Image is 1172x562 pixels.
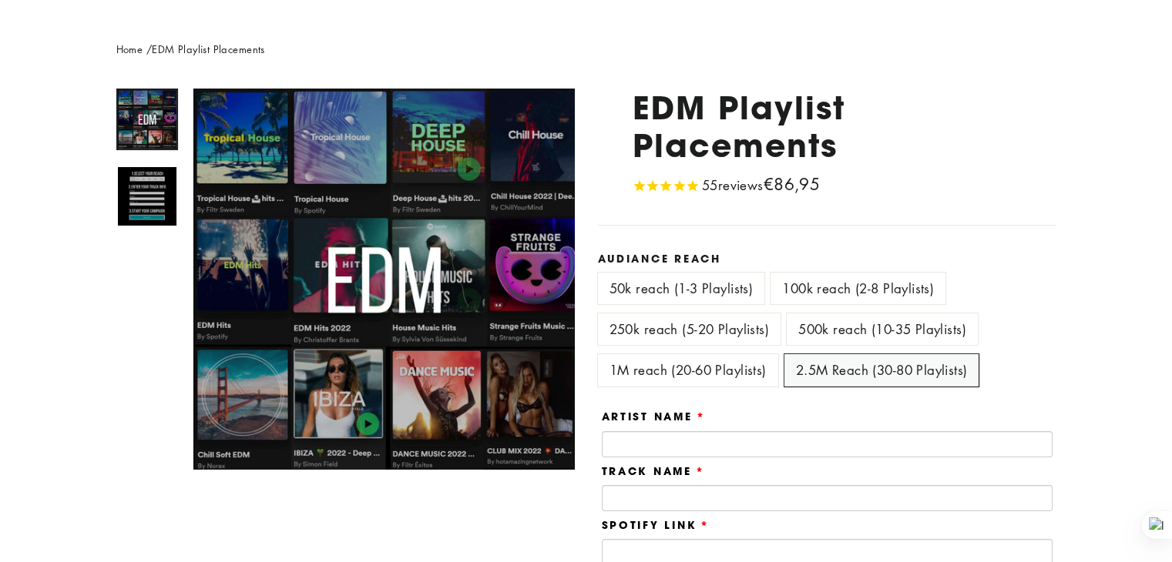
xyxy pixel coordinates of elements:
[602,410,706,423] label: Artist Name
[598,313,781,345] label: 250k reach (5-20 Playlists)
[116,42,143,56] a: Home
[146,42,152,56] span: /
[118,167,176,226] img: EDM Playlist Placements
[771,273,945,304] label: 100k reach (2-8 Playlists)
[598,354,778,386] label: 1M reach (20-60 Playlists)
[118,90,176,149] img: EDM Playlist Placements
[633,89,1056,164] h1: EDM Playlist Placements
[602,465,705,477] label: Track Name
[702,176,764,194] span: 55 reviews
[602,519,710,531] label: Spotify Link
[598,273,765,304] label: 50k reach (1-3 Playlists)
[787,313,978,345] label: 500k reach (10-35 Playlists)
[718,176,764,194] span: reviews
[764,173,821,195] span: €86,95
[116,42,1056,58] nav: breadcrumbs
[784,354,979,386] label: 2.5M Reach (30-80 Playlists)
[633,175,764,197] span: Rated 4.7 out of 5 stars 55 reviews
[598,253,1056,265] label: Audiance Reach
